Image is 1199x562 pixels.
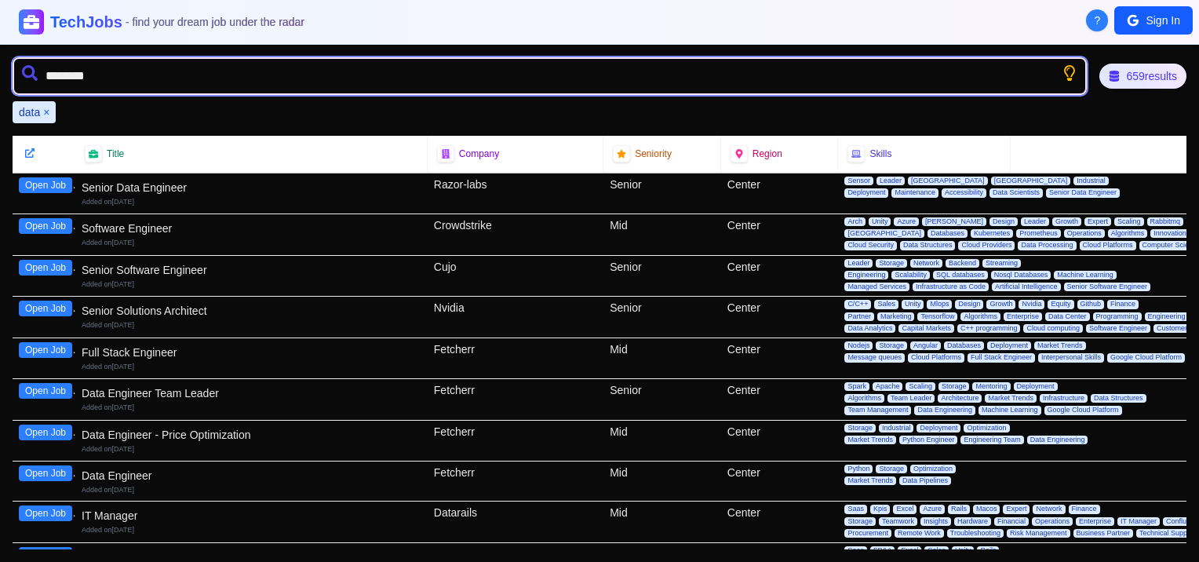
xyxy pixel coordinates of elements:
div: 659 results [1099,64,1186,89]
span: Market Trends [1034,341,1086,350]
span: Engineering [844,271,888,279]
span: Network [1033,505,1065,513]
button: Open Job [19,342,72,358]
span: Storage [844,517,876,526]
span: Storage [844,424,876,432]
span: Saas [844,546,867,555]
div: Mid [603,338,721,378]
div: Fetcherr [428,379,603,420]
span: Nodejs [844,341,873,350]
span: Github [1077,300,1105,308]
span: Hardware [954,517,991,526]
div: Mid [603,214,721,255]
span: Industrial [1073,177,1109,185]
div: Center [721,338,839,378]
span: Unity [902,300,924,308]
span: Deployment [844,188,888,197]
span: Sales [924,546,949,555]
div: Full Stack Engineer [82,345,421,360]
span: Cloud Platforms [908,353,964,362]
span: Arch [844,217,866,226]
span: C/C++ [844,300,871,308]
span: Design [989,217,1018,226]
span: Message queues [844,353,905,362]
span: Apache [873,382,903,391]
span: Partner [844,312,874,321]
span: Market Trends [844,476,896,485]
span: Enterprise [1004,312,1042,321]
div: Added on [DATE] [82,279,421,290]
div: Mid [603,462,721,502]
span: Rabbitmq [1147,217,1184,226]
span: Architecture [938,394,982,403]
button: Open Job [19,177,72,193]
span: Managed Services [844,283,909,291]
span: Unity [869,217,891,226]
div: Added on [DATE] [82,403,421,413]
button: Open Job [19,218,72,234]
h1: TechJobs [50,11,304,33]
div: Center [721,173,839,213]
span: Backend [946,259,979,268]
button: Show search tips [1062,65,1077,81]
span: Tensorflow [917,312,957,321]
span: Growth [1052,217,1081,226]
div: Senior Software Engineer [82,262,421,278]
span: Storage [876,341,907,350]
span: Data Structures [900,241,956,250]
button: Open Job [19,425,72,440]
button: Sign In [1114,6,1193,35]
span: Teamwork [879,517,917,526]
span: Kubernetes [971,229,1013,238]
span: Data Engineering [914,406,975,414]
div: IT Manager [82,508,421,524]
span: Risk Management [1007,529,1070,538]
span: Financial [994,517,1029,526]
span: Infrastructure [1040,394,1088,403]
button: Remove data filter [43,104,49,120]
span: Storage [938,382,970,391]
span: Data Engineering [1027,436,1088,444]
span: Deployment [1014,382,1058,391]
div: Center [721,421,839,461]
span: Engineering Team [960,436,1023,444]
span: Angular [910,341,941,350]
div: Data Engineer - Price Optimization [82,427,421,443]
div: Center [721,256,839,297]
span: Technical Support [1136,529,1199,538]
span: Prometheus [1016,229,1061,238]
span: Network [910,259,942,268]
span: Excel [898,546,921,555]
span: FP&A [870,546,895,555]
span: Streaming [982,259,1021,268]
span: Algorithms [960,312,1000,321]
div: Added on [DATE] [82,444,421,454]
span: Finance [1107,300,1139,308]
span: Scaling [906,382,935,391]
span: C++ programming [957,324,1021,333]
span: Cloud computing [1023,324,1083,333]
div: Datarails [428,502,603,542]
span: Databases [944,341,984,350]
span: [GEOGRAPHIC_DATA] [991,177,1071,185]
span: Market Trends [844,436,896,444]
span: Enterprise [1076,517,1114,526]
div: Data Engineer [82,468,421,484]
span: Cloud Providers [958,241,1015,250]
span: Interpersonal Skills [1038,353,1104,362]
span: Senior Data Engineer [1046,188,1120,197]
div: Added on [DATE] [82,362,421,372]
span: Data Structures [1091,394,1146,403]
span: Marketing [877,312,915,321]
span: Full Stack Engineer [968,353,1035,362]
span: - find your dream job under the radar [126,16,304,28]
span: Optimization [964,424,1009,432]
span: Data Processing [1018,241,1076,250]
span: Google Cloud Platform [1044,406,1122,414]
span: Leader [876,177,905,185]
span: Remote Work [895,529,944,538]
div: Senior [603,379,721,420]
span: Algorithms [1108,229,1148,238]
span: Optimization [910,465,956,473]
div: Fetcherr [428,338,603,378]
